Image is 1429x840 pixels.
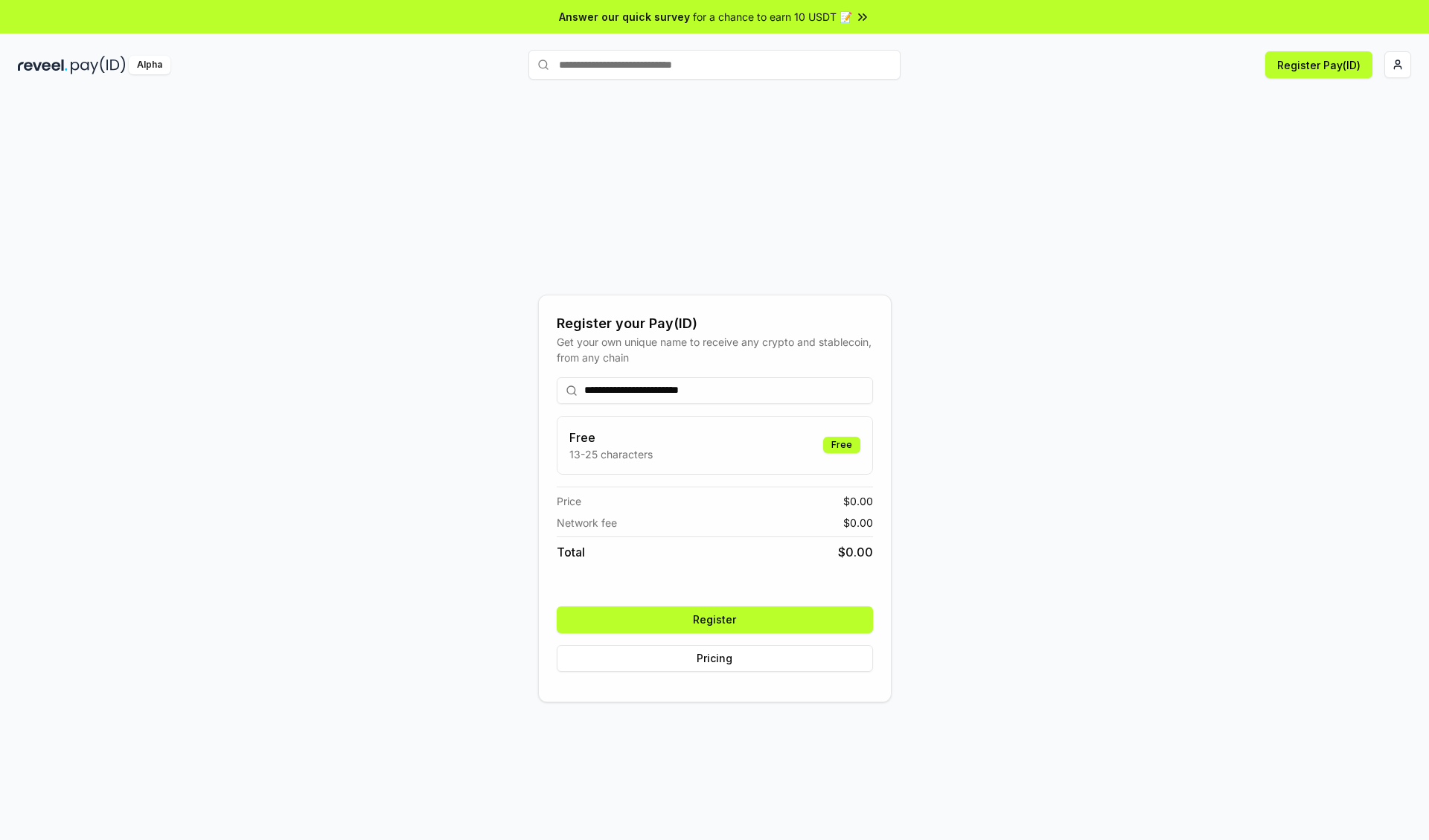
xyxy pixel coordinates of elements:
[71,56,126,74] img: pay_id
[843,493,873,509] span: $ 0.00
[569,446,653,462] p: 13-25 characters
[557,313,873,334] div: Register your Pay(ID)
[838,543,873,561] span: $ 0.00
[557,543,585,561] span: Total
[557,606,873,633] button: Register
[843,515,873,530] span: $ 0.00
[557,515,617,530] span: Network fee
[823,437,860,453] div: Free
[557,493,581,509] span: Price
[557,334,873,365] div: Get your own unique name to receive any crypto and stablecoin, from any chain
[569,429,653,446] h3: Free
[559,9,690,25] span: Answer our quick survey
[129,56,170,74] div: Alpha
[18,56,68,74] img: reveel_dark
[693,9,852,25] span: for a chance to earn 10 USDT 📝
[557,645,873,672] button: Pricing
[1265,51,1372,78] button: Register Pay(ID)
